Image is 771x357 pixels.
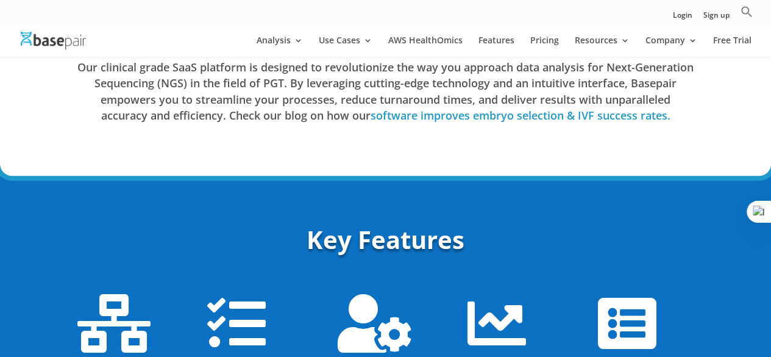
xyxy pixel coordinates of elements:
[537,269,756,342] iframe: Drift Widget Chat Controller
[388,36,463,57] a: AWS HealthOmics
[77,294,151,353] span: 
[307,223,464,256] strong: Key Features
[741,5,753,24] a: Search Icon Link
[713,36,751,57] a: Free Trial
[467,294,526,353] span: 
[645,36,697,57] a: Company
[77,59,694,129] h4: Our clinical grade SaaS platform is designed to revolutionize the way you approach data analysis ...
[319,36,372,57] a: Use Cases
[530,36,559,57] a: Pricing
[703,12,730,24] a: Sign up
[21,32,86,49] img: Basepair
[371,108,670,123] a: software improves embryo selection & IVF success rates.
[257,36,303,57] a: Analysis
[338,294,411,353] span: 
[478,36,514,57] a: Features
[575,36,630,57] a: Resources
[741,5,753,18] svg: Search
[673,12,692,24] a: Login
[207,294,266,353] span: 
